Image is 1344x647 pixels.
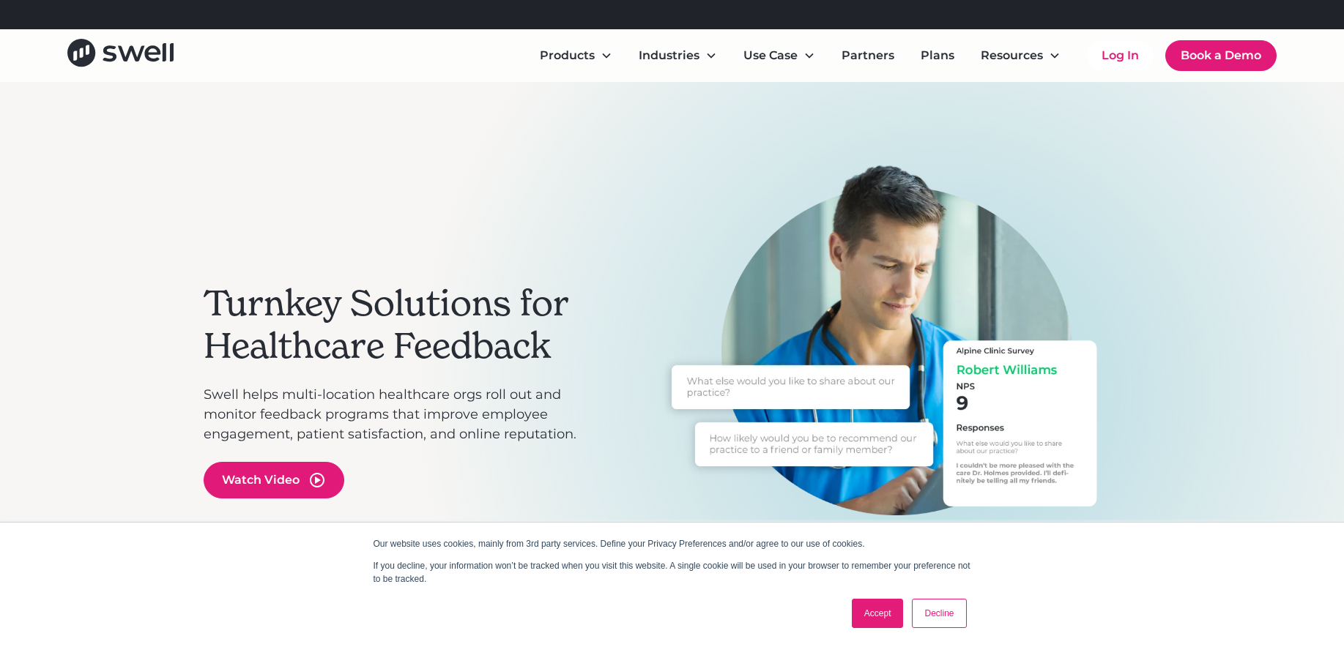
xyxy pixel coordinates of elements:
[614,164,1141,570] div: 2 of 3
[852,599,904,628] a: Accept
[614,164,1141,617] div: carousel
[1165,40,1277,71] a: Book a Demo
[981,47,1043,64] div: Resources
[374,559,971,586] p: If you decline, your information won’t be tracked when you visit this website. A single cookie wi...
[1087,41,1154,70] a: Log In
[830,41,906,70] a: Partners
[204,385,599,444] p: Swell helps multi-location healthcare orgs roll out and monitor feedback programs that improve em...
[540,47,595,64] div: Products
[222,471,300,489] div: Watch Video
[627,41,729,70] div: Industries
[639,47,699,64] div: Industries
[969,41,1072,70] div: Resources
[528,41,624,70] div: Products
[732,41,827,70] div: Use Case
[909,41,966,70] a: Plans
[374,537,971,550] p: Our website uses cookies, mainly from 3rd party services. Define your Privacy Preferences and/or ...
[743,47,798,64] div: Use Case
[204,283,599,367] h2: Turnkey Solutions for Healthcare Feedback
[204,462,344,498] a: open lightbox
[67,39,174,72] a: home
[912,599,966,628] a: Decline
